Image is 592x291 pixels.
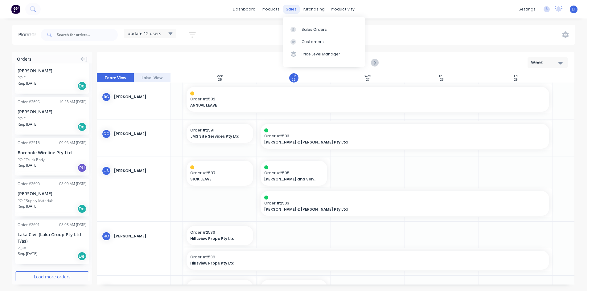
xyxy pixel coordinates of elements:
span: Req. [DATE] [18,204,38,209]
div: Del [77,81,87,91]
span: Order # 2591 [190,127,249,133]
div: PO #Supply Materials [18,198,54,204]
div: Tue [291,75,296,78]
div: settings [516,5,539,14]
div: Order # 2601 [18,222,40,228]
span: Order # 2611 [264,284,323,289]
input: Search for orders... [57,29,118,41]
a: dashboard [230,5,259,14]
span: Order # 2536 [190,230,249,235]
div: PU [77,163,87,172]
div: 27 [366,78,369,81]
div: PO # [18,116,26,122]
div: Del [77,204,87,213]
span: LT [572,6,576,12]
div: [PERSON_NAME] [114,94,166,100]
div: Planner [18,31,39,38]
div: productivity [328,5,358,14]
span: Req. [DATE] [18,163,38,168]
div: [PERSON_NAME] [114,131,166,137]
div: 08:08 AM [DATE] [59,222,87,228]
button: Load more orders [15,271,89,282]
div: 29 [514,78,518,81]
div: Del [77,252,87,261]
div: JS [102,166,111,176]
button: Label View [134,73,171,83]
div: Thu [439,75,445,78]
div: Order # 2605 [18,99,40,105]
div: [PERSON_NAME] [18,190,87,197]
div: Fri [514,75,518,78]
span: Hillsview Props Pty Ltd [190,236,244,241]
div: Mon [216,75,223,78]
div: sales [283,5,300,14]
div: Price Level Manager [302,51,340,57]
span: [PERSON_NAME] & [PERSON_NAME] Pty Ltd [264,207,517,212]
div: PO # [18,75,26,81]
span: Order # 2503 [264,200,545,206]
div: Del [77,122,87,131]
div: 08:09 AM [DATE] [59,181,87,187]
div: Wed [364,75,371,78]
div: PO # [18,245,26,251]
span: ANNUAL LEAVE [190,103,510,108]
button: Week [528,57,568,68]
span: SICK LEAVE [190,176,244,182]
img: Factory [11,5,20,14]
div: 26 [292,78,296,81]
div: Sales Orders [302,27,327,32]
a: Price Level Manager [283,48,365,60]
div: [PERSON_NAME] [114,233,166,239]
span: update 12 users [128,30,161,37]
span: Order # 2582 [190,96,545,102]
span: [PERSON_NAME] and Sons PTY LTD [264,176,318,182]
div: [PERSON_NAME] [18,67,87,74]
span: Order # 2536 [190,254,545,260]
div: 10:58 AM [DATE] [59,99,87,105]
span: Req. [DATE] [18,122,38,127]
span: Order # 2587 [190,170,249,176]
div: Borehole Wireline Pty Ltd [18,149,87,156]
span: Order # 2505 [264,170,323,176]
div: PO #Truck Body [18,157,45,163]
div: BG [102,92,111,102]
span: Req. [DATE] [18,81,38,86]
div: Customers [302,39,324,45]
div: Week [531,59,559,66]
div: Order # 2516 [18,140,40,146]
div: CG [102,129,111,139]
span: Hillsview Props Pty Ltd [190,261,510,266]
span: Orders [17,56,31,62]
div: 09:03 AM [DATE] [59,140,87,146]
span: Order # 2503 [264,133,545,139]
div: [PERSON_NAME] [18,108,87,115]
a: Sales Orders [283,23,365,35]
div: [PERSON_NAME] [114,168,166,174]
div: 28 [440,78,443,81]
span: JMS Site Services Pty Ltd [190,134,244,139]
button: Team View [97,73,134,83]
span: Req. [DATE] [18,251,38,257]
div: Order # 2600 [18,181,40,187]
div: Laka Civil (Laka Group Pty Ltd T/as) [18,231,87,244]
div: JC [102,232,111,241]
a: Customers [283,36,365,48]
div: 25 [218,78,222,81]
span: [PERSON_NAME] & [PERSON_NAME] Pty Ltd [264,139,517,145]
div: purchasing [300,5,328,14]
div: products [259,5,283,14]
